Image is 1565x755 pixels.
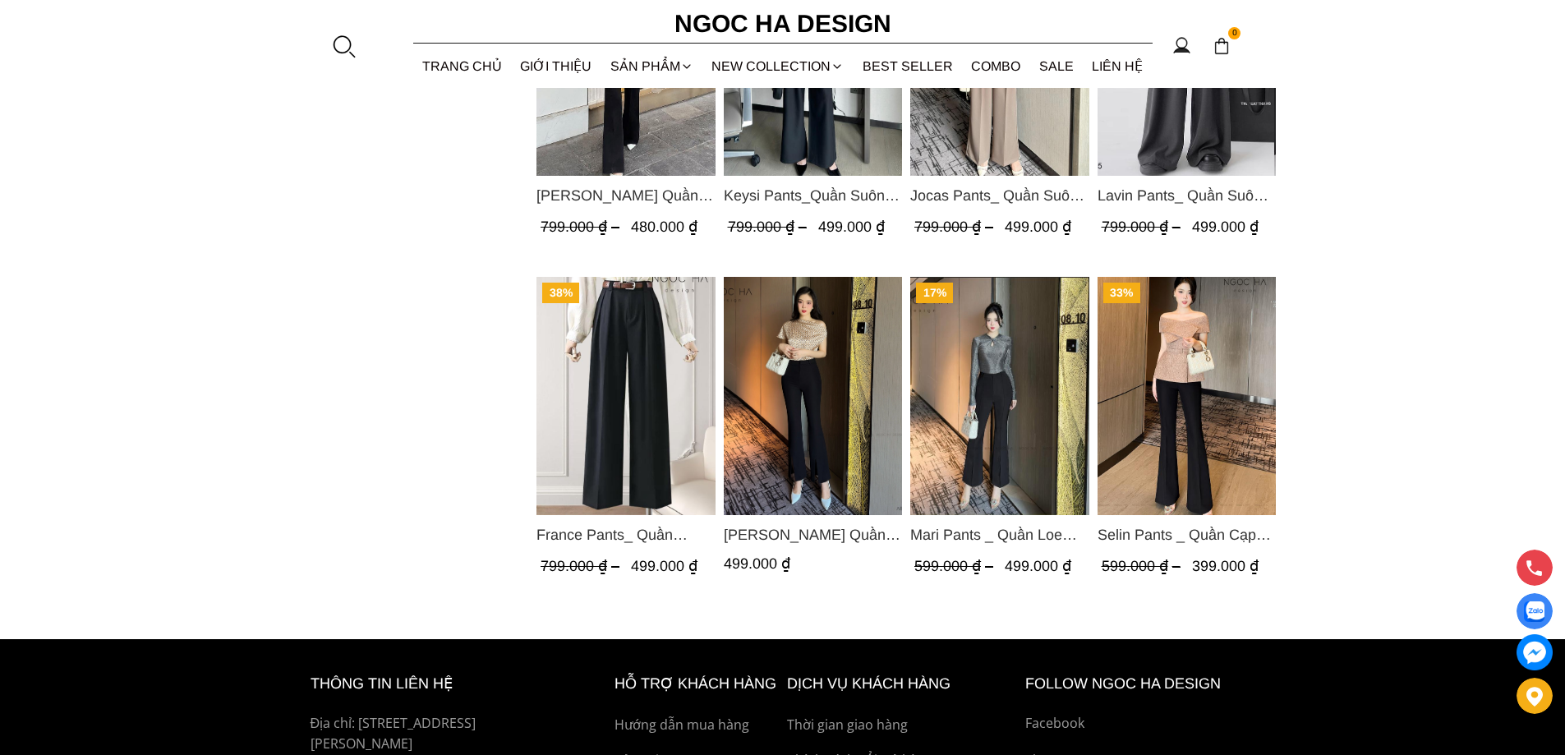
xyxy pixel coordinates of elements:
span: 799.000 ₫ [727,219,810,235]
a: Ngoc Ha Design [660,4,906,44]
img: Display image [1524,601,1544,622]
span: 499.000 ₫ [1005,219,1071,235]
span: 799.000 ₫ [914,219,997,235]
span: 499.000 ₫ [817,219,884,235]
a: Link to Jocas Pants_ Quần Suông Chiết Ly Kèm Đai Q051 [910,184,1089,207]
a: Link to Lavin Pants_ Quần Suông Rộng Bản Đai To Q045 [1097,184,1276,207]
a: Link to Doris Pants_ Quần Cạp Cao Xẻ Gấu 2 Màu Đen, Cam - Q054 [723,523,902,546]
a: messenger [1517,634,1553,670]
span: 399.000 ₫ [1191,558,1258,574]
a: Product image - Selin Pants _ Quần Cạp Cao Xếp Ly Giữa 2 màu Đen, Cam - Q007 [1097,277,1276,515]
span: Keysi Pants_Quần Suông May Nhả Ly Q057 [723,184,902,207]
a: BEST SELLER [854,44,963,88]
a: Link to Mari Pants _ Quần Loe Gân Nổi 2 Màu Đen, Trắng - Q015 [910,523,1089,546]
a: Thời gian giao hàng [787,715,1017,736]
a: Link to France Pants_ Quần Suông 2 Ly Kèm Đai Q048 [536,523,716,546]
span: 799.000 ₫ [1101,219,1184,235]
a: Facebook [1025,713,1255,734]
span: [PERSON_NAME] Quần Loe Dài Có Cạp Màu Đen Q061 [536,184,716,207]
a: Display image [1517,593,1553,629]
span: 480.000 ₫ [631,219,697,235]
span: Selin Pants _ Quần Cạp Cao Xếp Ly Giữa 2 màu Đen, Cam - Q007 [1097,523,1276,546]
span: France Pants_ Quần Suông 2 Ly Kèm Đai Q048 [536,523,716,546]
img: France Pants_ Quần Suông 2 Ly Kèm Đai Q048 [536,277,716,515]
img: img-CART-ICON-ksit0nf1 [1213,37,1231,55]
a: SALE [1030,44,1084,88]
a: GIỚI THIỆU [511,44,601,88]
a: Combo [962,44,1030,88]
a: NEW COLLECTION [702,44,854,88]
span: 799.000 ₫ [541,219,624,235]
a: TRANG CHỦ [413,44,512,88]
span: 599.000 ₫ [914,558,997,574]
a: Product image - Mari Pants _ Quần Loe Gân Nổi 2 Màu Đen, Trắng - Q015 [910,277,1089,515]
h6: hỗ trợ khách hàng [614,672,779,696]
span: 499.000 ₫ [723,555,789,572]
div: SẢN PHẨM [601,44,703,88]
span: 499.000 ₫ [1005,558,1071,574]
a: Link to Selin Pants _ Quần Cạp Cao Xếp Ly Giữa 2 màu Đen, Cam - Q007 [1097,523,1276,546]
span: Lavin Pants_ Quần Suông Rộng Bản Đai To Q045 [1097,184,1276,207]
a: Hướng dẫn mua hàng [614,715,779,736]
a: LIÊN HỆ [1083,44,1153,88]
a: Product image - France Pants_ Quần Suông 2 Ly Kèm Đai Q048 [536,277,716,515]
span: 799.000 ₫ [541,558,624,574]
span: Mari Pants _ Quần Loe Gân Nổi 2 Màu Đen, Trắng - Q015 [910,523,1089,546]
span: 0 [1228,27,1241,40]
p: Địa chỉ: [STREET_ADDRESS][PERSON_NAME] [311,713,577,755]
span: 499.000 ₫ [631,558,697,574]
img: Doris Pants_ Quần Cạp Cao Xẻ Gấu 2 Màu Đen, Cam - Q054 [723,277,902,515]
a: Product image - Doris Pants_ Quần Cạp Cao Xẻ Gấu 2 Màu Đen, Cam - Q054 [723,277,902,515]
a: Link to Keysi Pants_Quần Suông May Nhả Ly Q057 [723,184,902,207]
span: 499.000 ₫ [1191,219,1258,235]
img: Mari Pants _ Quần Loe Gân Nổi 2 Màu Đen, Trắng - Q015 [910,277,1089,515]
h6: Dịch vụ khách hàng [787,672,1017,696]
span: 599.000 ₫ [1101,558,1184,574]
span: Jocas Pants_ Quần Suông Chiết Ly Kèm Đai Q051 [910,184,1089,207]
a: Link to Jenny Pants_ Quần Loe Dài Có Cạp Màu Đen Q061 [536,184,716,207]
img: Selin Pants _ Quần Cạp Cao Xếp Ly Giữa 2 màu Đen, Cam - Q007 [1097,277,1276,515]
span: [PERSON_NAME] Quần Cạp Cao Xẻ Gấu 2 Màu Đen, Cam - Q054 [723,523,902,546]
h6: Follow ngoc ha Design [1025,672,1255,696]
h6: thông tin liên hệ [311,672,577,696]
